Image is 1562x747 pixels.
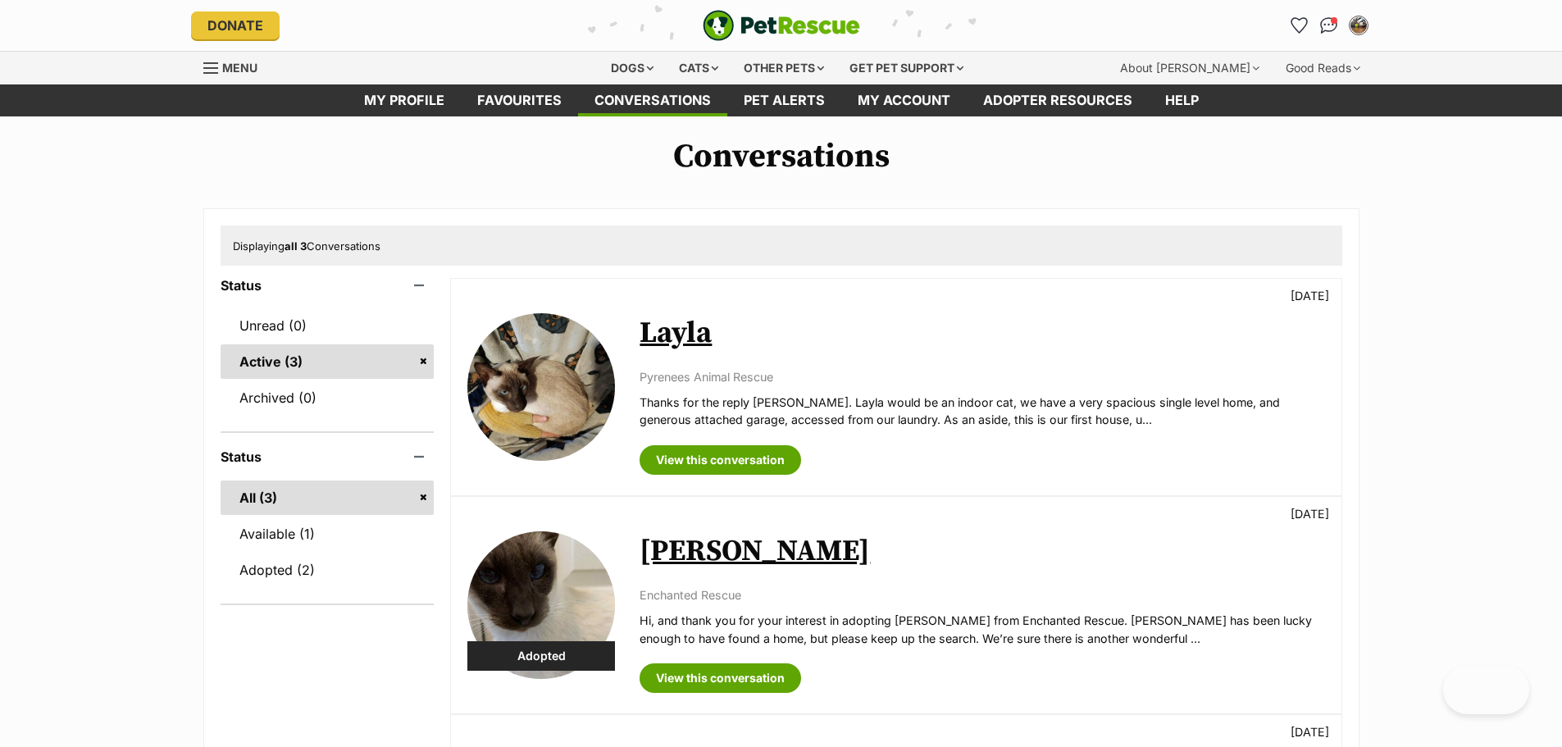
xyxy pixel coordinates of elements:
a: View this conversation [640,663,801,693]
a: Help [1149,84,1215,116]
p: [DATE] [1291,287,1329,304]
p: Enchanted Rescue [640,586,1324,604]
a: Pet alerts [727,84,841,116]
a: Donate [191,11,280,39]
img: Simon [467,531,615,679]
a: Available (1) [221,517,435,551]
img: logo-e224e6f780fb5917bec1dbf3a21bbac754714ae5b6737aabdf751b685950b380.svg [703,10,860,41]
a: Conversations [1316,12,1342,39]
a: PetRescue [703,10,860,41]
div: Dogs [599,52,665,84]
span: Menu [222,61,257,75]
p: [DATE] [1291,505,1329,522]
a: Unread (0) [221,308,435,343]
a: Adopted (2) [221,553,435,587]
a: [PERSON_NAME] [640,533,870,570]
img: Layla [467,313,615,461]
a: conversations [578,84,727,116]
ul: Account quick links [1286,12,1372,39]
a: My account [841,84,967,116]
header: Status [221,278,435,293]
a: All (3) [221,481,435,515]
a: Adopter resources [967,84,1149,116]
div: Other pets [732,52,836,84]
p: Thanks for the reply [PERSON_NAME]. Layla would be an indoor cat, we have a very spacious single ... [640,394,1324,429]
img: Ian Sprawson profile pic [1350,17,1367,34]
iframe: Help Scout Beacon - Open [1443,665,1529,714]
a: My profile [348,84,461,116]
img: chat-41dd97257d64d25036548639549fe6c8038ab92f7586957e7f3b1b290dea8141.svg [1320,17,1337,34]
span: Displaying Conversations [233,239,380,253]
header: Status [221,449,435,464]
p: Pyrenees Animal Rescue [640,368,1324,385]
a: Favourites [461,84,578,116]
p: [DATE] [1291,723,1329,740]
div: Good Reads [1274,52,1372,84]
div: Adopted [467,641,615,671]
a: Archived (0) [221,380,435,415]
strong: all 3 [285,239,307,253]
div: About [PERSON_NAME] [1109,52,1271,84]
div: Get pet support [838,52,975,84]
button: My account [1346,12,1372,39]
a: Active (3) [221,344,435,379]
a: View this conversation [640,445,801,475]
a: Layla [640,315,712,352]
p: Hi, and thank you for your interest in adopting [PERSON_NAME] from Enchanted Rescue. [PERSON_NAME... [640,612,1324,647]
a: Menu [203,52,269,81]
div: Cats [667,52,730,84]
a: Favourites [1286,12,1313,39]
